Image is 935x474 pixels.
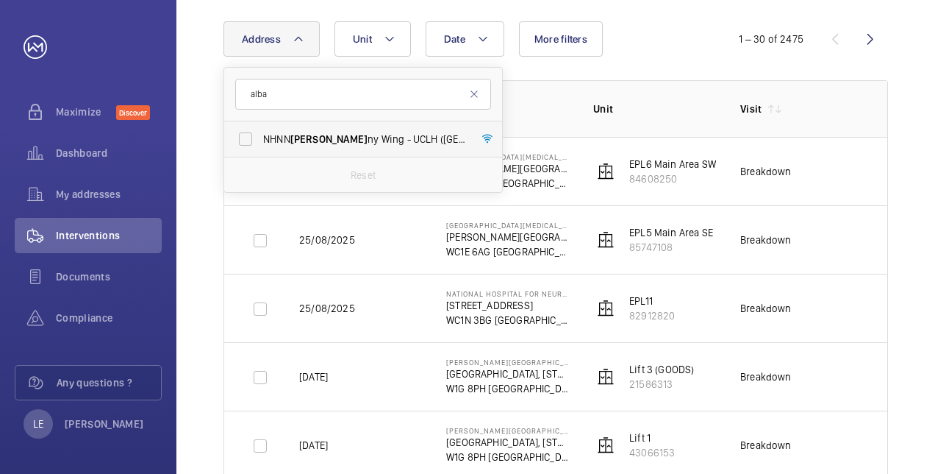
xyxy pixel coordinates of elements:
img: elevator.svg [597,368,615,386]
img: elevator.svg [597,300,615,317]
p: EPL11 [629,294,675,308]
button: More filters [519,21,603,57]
p: [DATE] [299,369,328,384]
span: Date [444,33,465,45]
img: elevator.svg [597,436,615,454]
p: 84608250 [629,171,716,186]
span: More filters [534,33,587,45]
p: W1G 8PH [GEOGRAPHIC_DATA] [446,450,570,464]
span: My addresses [56,187,162,202]
p: [GEOGRAPHIC_DATA][MEDICAL_DATA] (UCLH) [446,152,570,161]
p: EPL6 Main Area SW [629,157,716,171]
p: [GEOGRAPHIC_DATA][MEDICAL_DATA] (UCLH) [446,221,570,230]
p: Lift 1 [629,431,675,445]
img: elevator.svg [597,163,615,180]
span: Dashboard [56,146,162,160]
p: National Hospital for Neurology and [MEDICAL_DATA] (Queen [PERSON_NAME]) [446,289,570,298]
p: W1G 8PH [GEOGRAPHIC_DATA] [446,381,570,396]
p: 85747108 [629,240,713,255]
div: Breakdown [740,301,792,316]
span: [PERSON_NAME] [290,133,368,145]
p: [GEOGRAPHIC_DATA], [STREET_ADDRESS][PERSON_NAME], [446,435,570,450]
p: [STREET_ADDRESS] [446,298,570,313]
p: WC1N 3BG [GEOGRAPHIC_DATA] [446,313,570,328]
div: Breakdown [740,369,792,384]
span: NHNN ny Wing - UCLH ([GEOGRAPHIC_DATA]), ny Wing,, LONDON WC1N 3BG [263,132,465,146]
p: LE [33,417,43,431]
input: Search by address [235,79,491,110]
p: [PERSON_NAME][GEOGRAPHIC_DATA] [446,230,570,244]
p: Visit [740,102,762,116]
button: Unit [334,21,411,57]
div: Breakdown [740,233,792,247]
p: 43066153 [629,445,675,460]
button: Date [426,21,504,57]
p: [PERSON_NAME][GEOGRAPHIC_DATA] [446,358,570,367]
p: [PERSON_NAME][GEOGRAPHIC_DATA] [446,426,570,435]
p: Address [446,102,570,116]
p: [PERSON_NAME][GEOGRAPHIC_DATA] [446,161,570,176]
p: 25/08/2025 [299,301,355,316]
span: Address [242,33,281,45]
div: 1 – 30 of 2475 [739,32,803,46]
p: EPL5 Main Area SE [629,225,713,240]
p: [GEOGRAPHIC_DATA], [STREET_ADDRESS][PERSON_NAME], [446,367,570,381]
p: WC1E 6AG [GEOGRAPHIC_DATA] [446,176,570,191]
span: Maximize [56,105,116,119]
span: Interventions [56,228,162,243]
img: elevator.svg [597,231,615,249]
div: Breakdown [740,438,792,453]
span: Unit [353,33,372,45]
p: WC1E 6AG [GEOGRAPHIC_DATA] [446,244,570,259]
p: 82912820 [629,308,675,323]
p: 25/08/2025 [299,233,355,247]
p: [PERSON_NAME] [65,417,144,431]
span: Discover [116,105,150,120]
button: Address [223,21,320,57]
p: Unit [593,102,717,116]
span: Documents [56,269,162,284]
span: Any questions ? [57,375,161,390]
p: Reset [351,168,376,183]
p: [DATE] [299,438,328,453]
p: 21586313 [629,377,695,392]
p: Lift 3 (GOODS) [629,362,695,377]
span: Compliance [56,311,162,325]
div: Breakdown [740,164,792,179]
